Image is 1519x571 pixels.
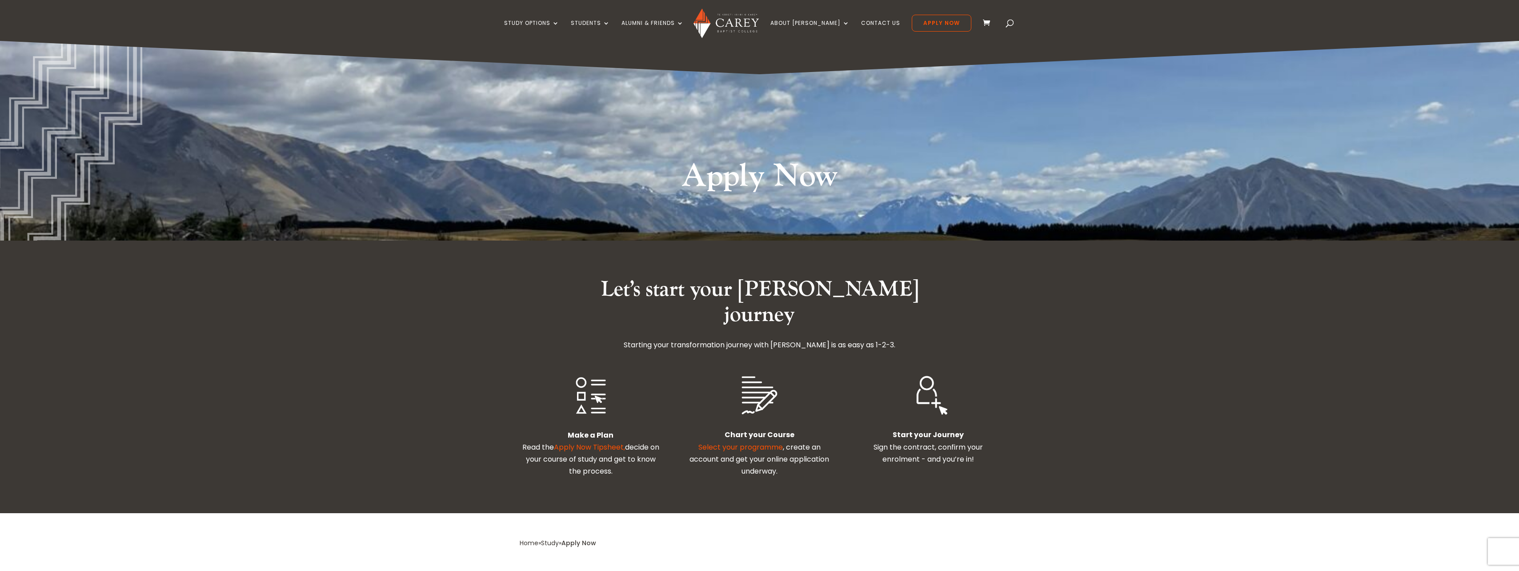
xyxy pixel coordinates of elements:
img: Carey Baptist College [693,8,759,38]
a: Study [541,539,559,547]
a: Students [571,20,610,41]
p: , create an account and get your online application underway. [688,429,830,477]
span: » » [520,539,596,547]
div: Page 1 [520,429,662,478]
img: Climb Aboard WHITE [727,375,791,416]
a: About [PERSON_NAME] [770,20,850,41]
span: Read the decide on your course of study and get to know the process. [522,442,659,476]
h1: Apply Now [593,156,926,202]
span: Apply Now [561,539,596,547]
img: Join The Ship WHITE [896,375,960,416]
img: Chart Your Course WHITE [559,375,623,416]
a: Home [520,539,538,547]
a: Alumni & Friends [621,20,684,41]
div: Page 1 [688,429,830,477]
a: Study Options [504,20,559,41]
b: Start your Journey [893,430,964,440]
h2: Let’s start your [PERSON_NAME] journey [593,277,926,332]
a: Apply Now [912,15,971,32]
b: Chart your Course [725,430,794,440]
p: Sign the contract, confirm your enrolment - and you’re in! [857,429,999,465]
a: Contact Us [861,20,900,41]
p: Starting your transformation journey with [PERSON_NAME] is as easy as 1-2-3. [593,339,926,351]
a: Apply Now Tipsheet, [554,442,625,452]
a: Select your programme [698,442,783,452]
strong: Make a Plan [568,430,613,440]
